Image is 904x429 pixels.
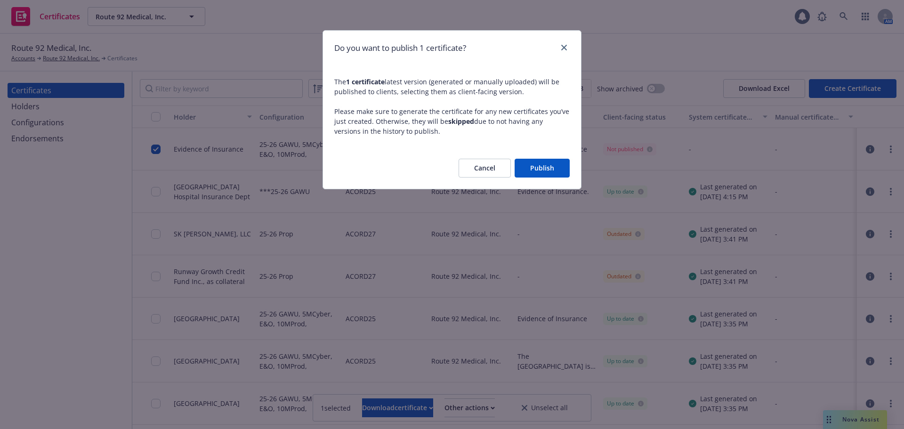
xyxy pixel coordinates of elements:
button: Cancel [459,159,511,178]
p: Please make sure to generate the certificate for any new certificates you’ve just created. Otherw... [334,106,570,136]
button: Publish [515,159,570,178]
p: The latest version (generated or manually uploaded) will be published to clients, selecting them ... [334,77,570,97]
b: skipped [448,117,474,126]
b: 1 certificate [346,77,385,86]
a: close [558,42,570,53]
h1: Do you want to publish 1 certificate? [334,42,466,54]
